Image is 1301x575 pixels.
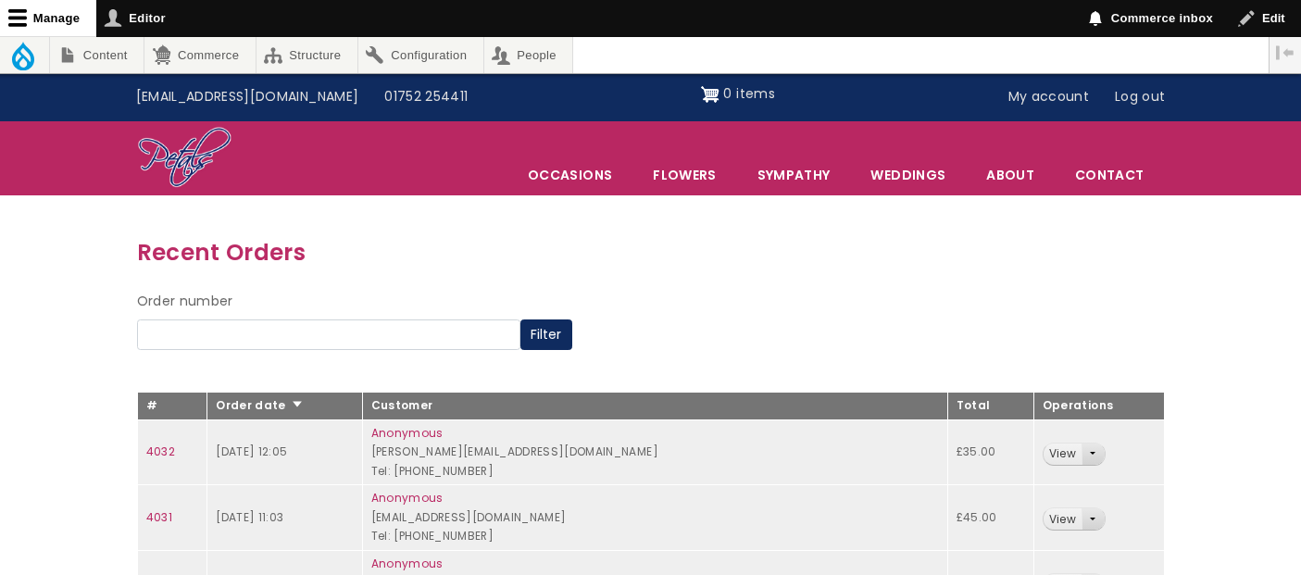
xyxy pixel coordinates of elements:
[371,425,444,441] a: Anonymous
[633,156,735,194] a: Flowers
[947,485,1033,551] td: £45.00
[1056,156,1163,194] a: Contact
[137,126,232,191] img: Home
[371,80,481,115] a: 01752 254411
[520,319,572,351] button: Filter
[362,419,947,485] td: [PERSON_NAME][EMAIL_ADDRESS][DOMAIN_NAME] Tel: [PHONE_NUMBER]
[701,80,719,109] img: Shopping cart
[123,80,372,115] a: [EMAIL_ADDRESS][DOMAIN_NAME]
[701,80,775,109] a: Shopping cart 0 items
[371,490,444,506] a: Anonymous
[216,397,304,413] a: Order date
[371,556,444,571] a: Anonymous
[137,291,233,313] label: Order number
[508,156,632,194] span: Occasions
[1044,444,1082,465] a: View
[1044,508,1082,530] a: View
[144,37,255,73] a: Commerce
[137,393,207,420] th: #
[146,509,172,525] a: 4031
[358,37,483,73] a: Configuration
[967,156,1054,194] a: About
[484,37,573,73] a: People
[851,156,965,194] span: Weddings
[1033,393,1164,420] th: Operations
[1102,80,1178,115] a: Log out
[947,393,1033,420] th: Total
[216,444,287,459] time: [DATE] 12:05
[723,84,774,103] span: 0 items
[216,509,283,525] time: [DATE] 11:03
[947,419,1033,485] td: £35.00
[362,393,947,420] th: Customer
[1270,37,1301,69] button: Vertical orientation
[256,37,357,73] a: Structure
[738,156,850,194] a: Sympathy
[146,444,175,459] a: 4032
[995,80,1103,115] a: My account
[50,37,144,73] a: Content
[362,485,947,551] td: [EMAIL_ADDRESS][DOMAIN_NAME] Tel: [PHONE_NUMBER]
[137,234,1165,270] h3: Recent Orders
